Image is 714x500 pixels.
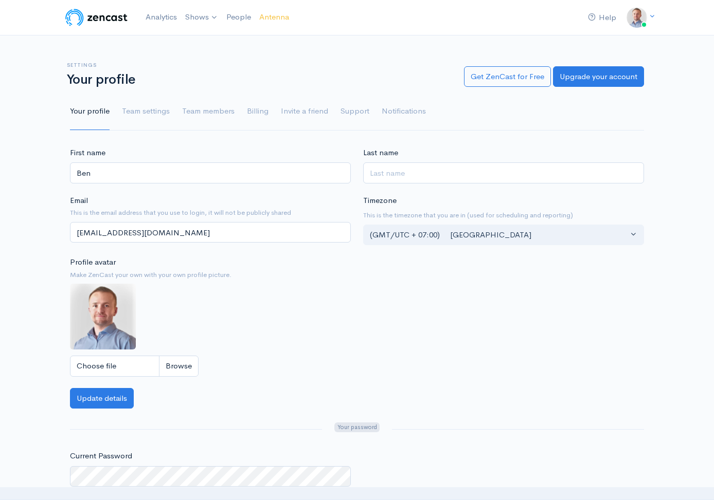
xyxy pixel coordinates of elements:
small: This is the email address that you use to login, it will not be publicly shared [70,208,351,218]
small: This is the timezone that you are in (used for scheduling and reporting) [363,210,644,220]
label: Email [70,195,88,207]
img: ... [70,284,136,349]
a: Team settings [122,93,170,130]
a: Shows [181,6,222,29]
a: Invite a friend [281,93,328,130]
label: Current Password [70,450,132,462]
label: First name [70,147,105,159]
span: Your password [334,422,380,432]
a: Team members [182,93,235,130]
div: (GMT/UTC + 07:00) [GEOGRAPHIC_DATA] [370,229,628,241]
a: Your profile [70,93,110,130]
label: Profile avatar [70,256,116,268]
label: Timezone [363,195,397,207]
input: Last name [363,162,644,183]
a: Support [341,93,369,130]
input: name@example.com [70,222,351,243]
label: Last name [363,147,398,159]
a: Billing [247,93,269,130]
a: Help [584,7,620,29]
a: Notifications [382,93,426,130]
h1: Your profile [67,72,452,87]
h6: Settings [67,62,452,68]
img: ... [627,7,647,28]
a: Antenna [255,6,293,28]
iframe: gist-messenger-bubble-iframe [679,465,704,490]
a: Get ZenCast for Free [464,66,551,87]
a: People [222,6,255,28]
button: Update details [70,388,134,409]
input: First name [70,162,351,183]
a: Analytics [141,6,181,28]
button: (GMT/UTC + 07:00) Bangkok [363,225,644,246]
a: Upgrade your account [553,66,644,87]
small: Make ZenCast your own with your own profile picture. [70,270,351,280]
img: ZenCast Logo [64,7,129,28]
